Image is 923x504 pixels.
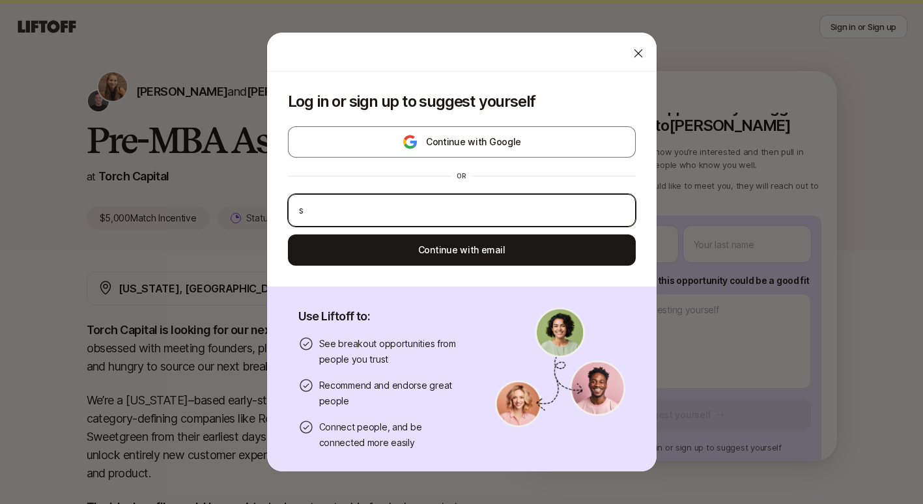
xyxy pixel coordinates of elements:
p: Recommend and endorse great people [319,378,464,409]
div: or [451,171,472,181]
button: Continue with Google [288,126,636,158]
p: See breakout opportunities from people you trust [319,336,464,367]
button: Continue with email [288,234,636,266]
img: google-logo [402,134,418,150]
input: Your personal email address [299,203,625,218]
p: Use Liftoff to: [298,307,464,326]
p: Log in or sign up to suggest yourself [288,92,636,111]
p: Connect people, and be connected more easily [319,419,464,451]
img: signup-banner [495,307,625,427]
